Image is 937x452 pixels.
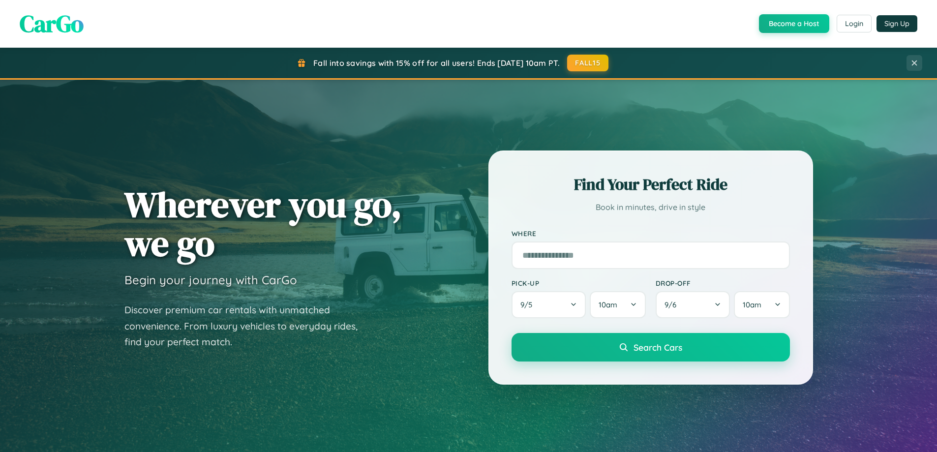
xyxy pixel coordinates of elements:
[567,55,608,71] button: FALL15
[634,342,682,353] span: Search Cars
[656,291,730,318] button: 9/6
[512,229,790,238] label: Where
[743,300,761,309] span: 10am
[512,279,646,287] label: Pick-up
[877,15,917,32] button: Sign Up
[124,272,297,287] h3: Begin your journey with CarGo
[512,200,790,214] p: Book in minutes, drive in style
[599,300,617,309] span: 10am
[124,302,370,350] p: Discover premium car rentals with unmatched convenience. From luxury vehicles to everyday rides, ...
[512,291,586,318] button: 9/5
[656,279,790,287] label: Drop-off
[124,185,402,263] h1: Wherever you go, we go
[759,14,829,33] button: Become a Host
[512,174,790,195] h2: Find Your Perfect Ride
[313,58,560,68] span: Fall into savings with 15% off for all users! Ends [DATE] 10am PT.
[512,333,790,362] button: Search Cars
[837,15,872,32] button: Login
[734,291,789,318] button: 10am
[665,300,681,309] span: 9 / 6
[520,300,537,309] span: 9 / 5
[20,7,84,40] span: CarGo
[590,291,645,318] button: 10am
